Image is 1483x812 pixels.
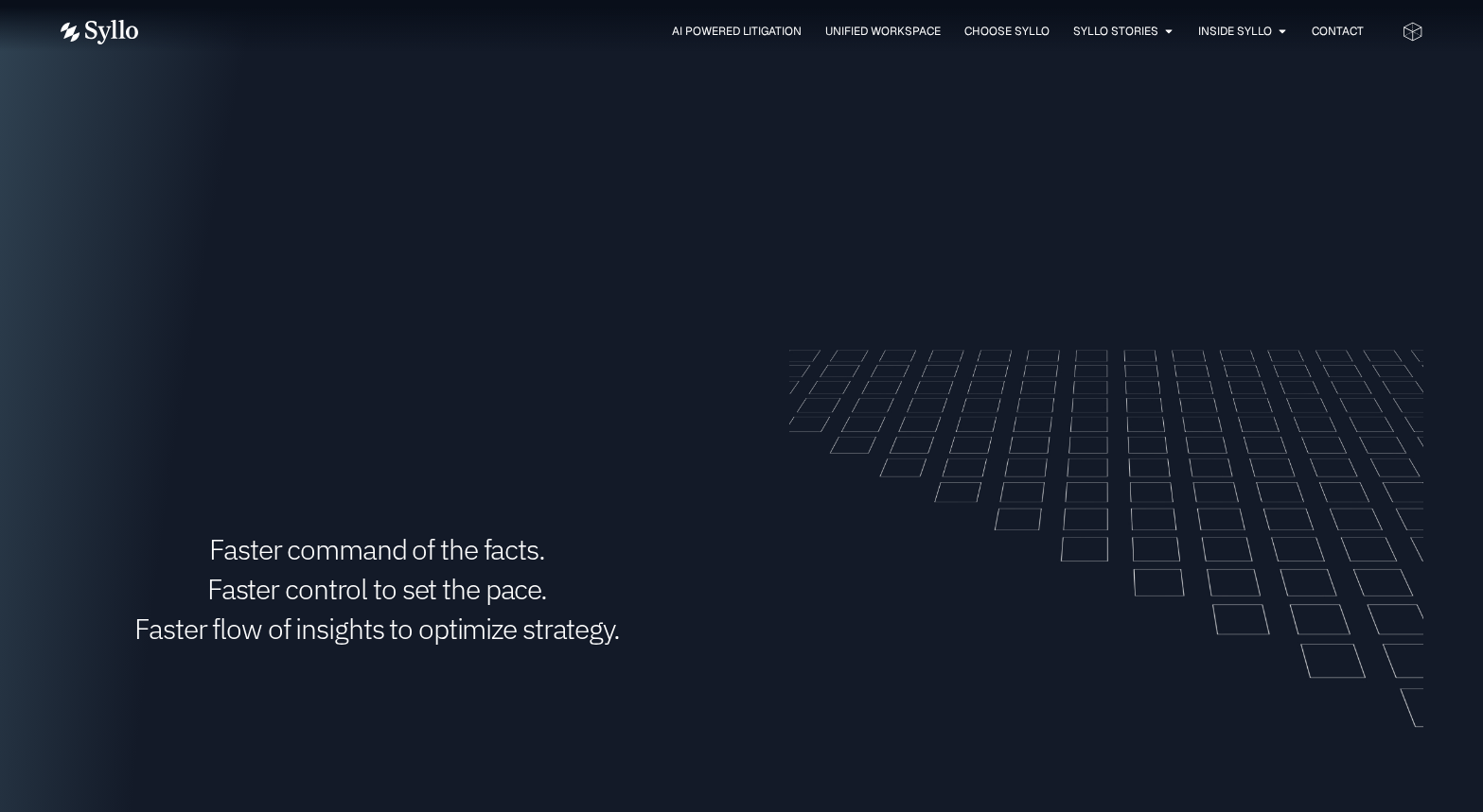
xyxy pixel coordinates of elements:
[176,23,1364,41] div: Menu Toggle
[176,23,1364,41] nav: Menu
[964,23,1050,40] a: Choose Syllo
[825,23,941,40] a: Unified Workspace
[61,529,695,648] h1: Faster command of the facts. Faster control to set the pace. Faster flow of insights to optimize ...
[1198,23,1272,40] a: Inside Syllo
[672,23,802,40] a: AI Powered Litigation
[61,20,138,44] img: Vector
[1073,23,1158,40] a: Syllo Stories
[1312,23,1364,40] a: Contact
